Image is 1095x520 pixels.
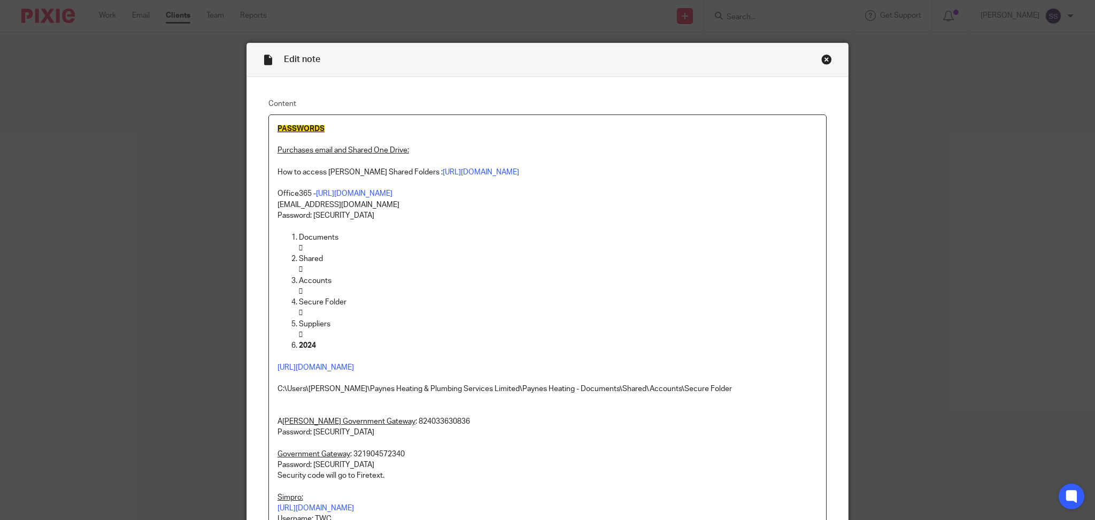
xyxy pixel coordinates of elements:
p: : 321904572340 [277,449,818,460]
em:  [299,244,303,252]
a: [URL][DOMAIN_NAME] [277,504,354,512]
p: Office365 - [277,188,818,199]
a: [URL][DOMAIN_NAME] [316,190,392,197]
p: How to access [PERSON_NAME] Shared Folders : [277,167,818,178]
p: C:\Users\[PERSON_NAME]\Paynes Heating & Plumbing Services Limited\Paynes Heating - Documents\Shar... [277,384,818,394]
p: [EMAIL_ADDRESS][DOMAIN_NAME] [277,200,818,210]
label: Content [268,98,827,109]
em:  [299,309,303,317]
em:  [299,331,303,339]
a: [URL][DOMAIN_NAME] [443,169,519,176]
em:  [299,288,303,295]
p: Accounts [299,276,818,286]
p: Password: [SECURITY_DATA] [277,460,818,470]
u: [PERSON_NAME] Government Gateway [282,418,415,425]
u: Simpro: [277,494,303,501]
div: Close this dialog window [821,54,832,65]
p: Password: [SECURITY_DATA] [277,427,818,438]
p: Shared [299,254,818,264]
u: Government Gateway [277,450,350,458]
p: Password: [SECURITY_DATA] [277,210,818,221]
a: [URL][DOMAIN_NAME] [277,364,354,371]
p: Security code will go to Firetext. [277,470,818,481]
p: Suppliers [299,319,818,330]
strong: 2024 [299,342,316,349]
em:  [299,266,303,273]
u: Purchases email and Shared One Drive: [277,147,409,154]
p: Documents [299,232,818,243]
span: PASSWORDS [277,125,325,133]
p: Secure Folder [299,297,818,308]
p: A : 824033630836 [277,416,818,427]
span: Edit note [284,55,320,64]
